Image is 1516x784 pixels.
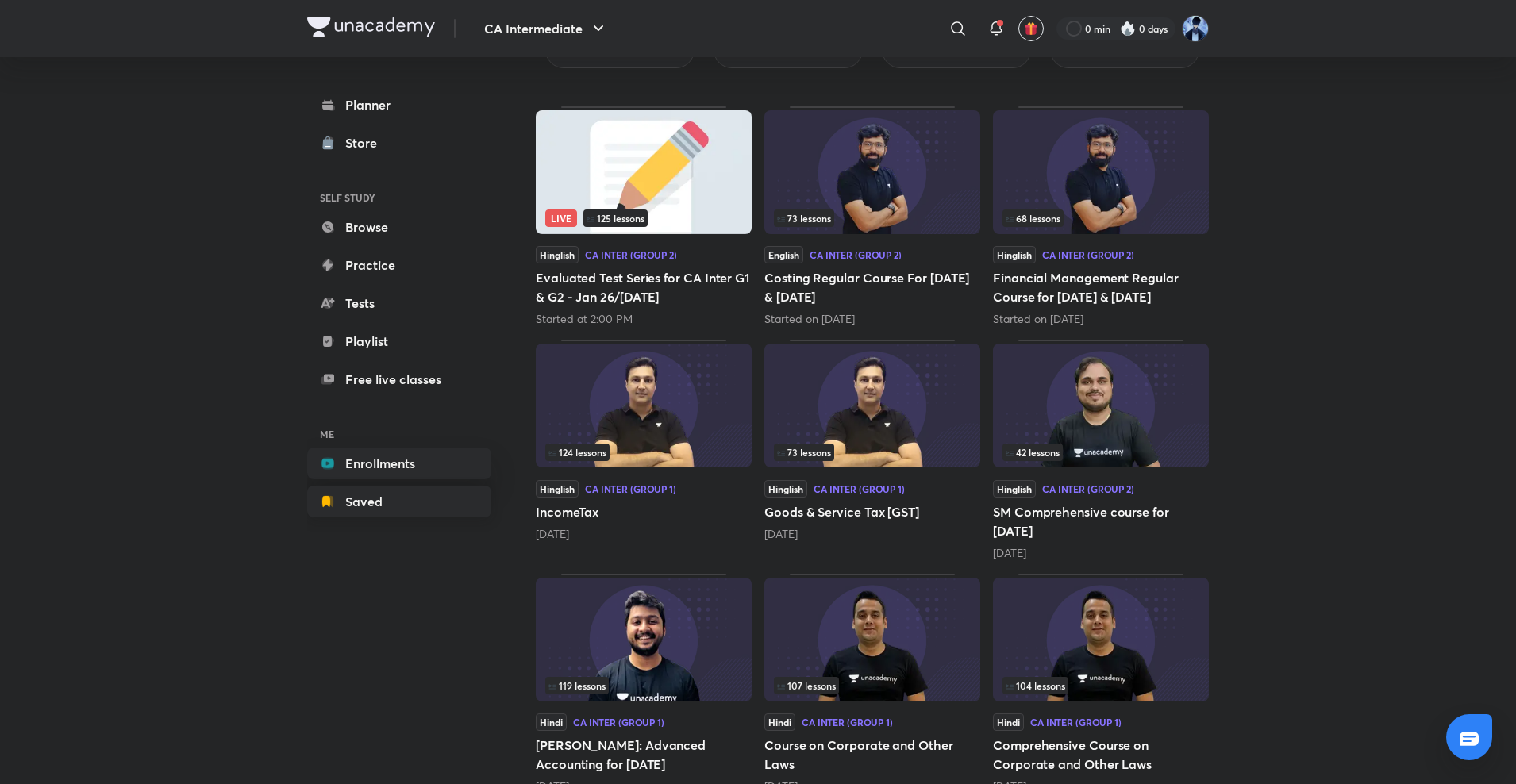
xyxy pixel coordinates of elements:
div: left [1002,677,1199,694]
span: Hindi [993,713,1024,731]
div: infocontainer [1002,444,1199,461]
img: Imran Hingora [1182,15,1209,42]
div: infosection [774,209,971,227]
div: CA Inter (Group 2) [810,250,902,259]
h6: ME [307,421,491,448]
h5: Evaluated Test Series for CA Inter G1 & G2 - Jan 26/[DATE] [536,268,752,306]
a: Enrollments [307,448,491,479]
div: CA Inter (Group 1) [573,717,664,727]
a: Playlist [307,325,491,357]
div: Evaluated Test Series for CA Inter G1 & G2 - Jan 26/May 26 [536,106,752,327]
span: 107 lessons [777,681,836,690]
div: left [1002,444,1199,461]
span: 104 lessons [1006,681,1065,690]
div: CA Inter (Group 1) [585,484,676,494]
img: Thumbnail [536,344,752,467]
span: Hinglish [764,480,807,498]
div: Store [345,133,387,152]
div: infocontainer [545,444,742,461]
a: Store [307,127,491,159]
div: left [545,677,742,694]
span: 73 lessons [777,213,831,223]
h5: [PERSON_NAME]: Advanced Accounting for [DATE] [536,736,752,774]
div: Financial Management Regular Course for Jan 26 & May 26 [993,106,1209,327]
div: infocontainer [545,209,742,227]
img: avatar [1024,21,1038,36]
div: left [1002,209,1199,227]
span: Hindi [536,713,567,731]
span: Hinglish [536,480,579,498]
div: CA Inter (Group 1) [802,717,893,727]
img: Thumbnail [993,344,1209,467]
div: infosection [1002,209,1199,227]
img: Company Logo [307,17,435,37]
div: Goods & Service Tax [GST] [764,340,980,560]
div: infocontainer [545,677,742,694]
div: left [774,444,971,461]
img: Thumbnail [536,578,752,701]
div: infocontainer [1002,209,1199,227]
div: CA Inter (Group 1) [814,484,905,494]
h5: Costing Regular Course For [DATE] & [DATE] [764,268,980,306]
div: infosection [545,209,742,227]
button: avatar [1018,16,1044,41]
div: CA Inter (Group 2) [1042,250,1134,259]
a: Practice [307,249,491,281]
img: Thumbnail [993,578,1209,701]
button: CA Intermediate [475,13,618,44]
div: infosection [1002,677,1199,694]
span: 125 lessons [587,213,644,223]
a: Saved [307,486,491,517]
img: Thumbnail [536,110,752,234]
span: 68 lessons [1006,213,1060,223]
div: left [774,677,971,694]
div: CA Inter (Group 1) [1030,717,1122,727]
div: infocontainer [774,677,971,694]
span: Hinglish [993,480,1036,498]
a: Tests [307,287,491,319]
div: Started at 2:00 PM [536,311,752,327]
a: Company Logo [307,17,435,40]
span: English [764,246,803,263]
div: 2 months ago [536,526,752,542]
h5: IncomeTax [536,502,752,521]
div: IncomeTax [536,340,752,560]
div: infosection [774,444,971,461]
div: CA Inter (Group 2) [1042,484,1134,494]
a: Browse [307,211,491,243]
div: Costing Regular Course For Jan 26 & May 26 [764,106,980,327]
div: infocontainer [1002,677,1199,694]
span: 119 lessons [548,681,606,690]
div: CA Inter (Group 2) [585,250,677,259]
div: infosection [774,677,971,694]
h5: Comprehensive Course on Corporate and Other Laws [993,736,1209,774]
div: Started on Jul 14 [993,311,1209,327]
img: streak [1120,21,1136,37]
div: left [545,209,742,227]
span: 124 lessons [548,448,606,457]
img: Thumbnail [764,578,980,701]
h6: SELF STUDY [307,184,491,211]
div: SM Comprehensive course for Sep 25 [993,340,1209,560]
h5: Financial Management Regular Course for [DATE] & [DATE] [993,268,1209,306]
span: Hinglish [536,246,579,263]
span: Hinglish [993,246,1036,263]
h5: SM Comprehensive course for [DATE] [993,502,1209,540]
span: 73 lessons [777,448,831,457]
div: left [545,444,742,461]
div: infosection [545,444,742,461]
span: Hindi [764,713,795,731]
div: infosection [1002,444,1199,461]
a: Planner [307,89,491,121]
div: left [774,209,971,227]
div: infocontainer [774,209,971,227]
div: Started on Jul 14 [764,311,980,327]
div: 2 months ago [764,526,980,542]
img: Thumbnail [764,344,980,467]
img: Thumbnail [764,110,980,234]
div: infocontainer [774,444,971,461]
a: Free live classes [307,363,491,395]
span: 42 lessons [1006,448,1060,457]
div: infosection [545,677,742,694]
h5: Goods & Service Tax [GST] [764,502,980,521]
